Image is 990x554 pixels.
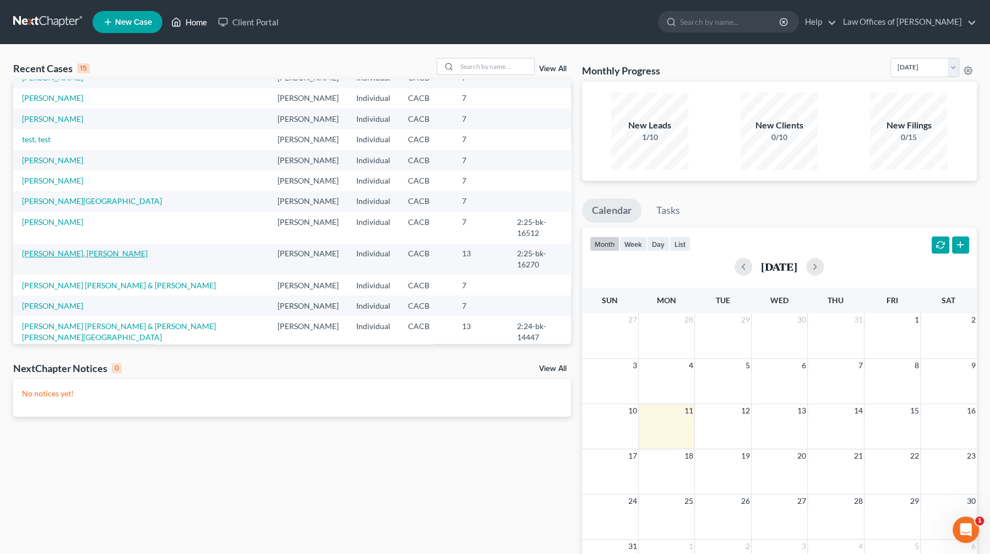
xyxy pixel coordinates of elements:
a: Home [166,12,213,32]
span: 16 [966,404,977,417]
span: Tue [716,295,730,305]
span: Fri [886,295,898,305]
td: Individual [347,170,399,191]
td: Individual [347,295,399,316]
span: 29 [909,494,920,508]
td: Individual [347,212,399,243]
span: 6 [970,540,977,553]
td: Individual [347,129,399,149]
td: CACB [399,191,453,212]
span: 12 [740,404,751,417]
span: 15 [909,404,920,417]
div: New Filings [870,119,947,132]
input: Search by name... [680,12,781,32]
span: 14 [853,404,864,417]
td: 7 [453,212,508,243]
td: 2:24-bk-14447 [508,316,571,348]
td: Individual [347,244,399,275]
span: 1 [688,540,694,553]
a: [PERSON_NAME] [22,73,83,82]
button: month [590,236,619,251]
span: 27 [796,494,807,508]
td: CACB [399,150,453,170]
td: 7 [453,275,508,295]
span: 27 [627,313,638,326]
td: [PERSON_NAME] [269,191,347,212]
span: 5 [913,540,920,553]
a: View All [539,365,567,373]
span: 11 [683,404,694,417]
span: 28 [853,494,864,508]
td: 7 [453,88,508,109]
td: 7 [453,295,508,316]
a: [PERSON_NAME] [22,155,83,165]
td: 7 [453,170,508,191]
span: 9 [970,359,977,372]
td: 2:25-bk-16270 [508,244,571,275]
h3: Monthly Progress [582,64,660,77]
div: NextChapter Notices [13,362,122,375]
span: 1 [975,517,984,525]
span: 17 [627,449,638,462]
td: 13 [453,244,508,275]
a: [PERSON_NAME] [22,93,83,103]
td: CACB [399,295,453,316]
td: CACB [399,244,453,275]
span: 19 [740,449,751,462]
div: Recent Cases [13,62,90,75]
td: [PERSON_NAME] [269,170,347,191]
a: Help [799,12,836,32]
input: Search by name... [457,58,534,74]
a: [PERSON_NAME], [PERSON_NAME] [22,249,148,258]
span: 25 [683,494,694,508]
span: 29 [740,313,751,326]
td: CACB [399,170,453,191]
span: 31 [627,540,638,553]
span: 22 [909,449,920,462]
span: 30 [966,494,977,508]
a: [PERSON_NAME] [PERSON_NAME] & [PERSON_NAME] [PERSON_NAME][GEOGRAPHIC_DATA] [22,321,216,342]
span: 3 [801,540,807,553]
span: 26 [740,494,751,508]
span: 4 [688,359,694,372]
a: Tasks [646,198,690,223]
td: 7 [453,129,508,149]
span: 21 [853,449,864,462]
div: 0/10 [741,132,818,143]
td: Individual [347,109,399,129]
a: Client Portal [213,12,284,32]
td: [PERSON_NAME] [269,275,347,295]
a: [PERSON_NAME][GEOGRAPHIC_DATA] [22,196,162,206]
div: 0/15 [870,132,947,143]
td: CACB [399,129,453,149]
iframe: Intercom live chat [953,517,979,543]
td: [PERSON_NAME] [269,88,347,109]
div: New Clients [741,119,818,132]
span: 18 [683,449,694,462]
button: week [619,236,647,251]
span: 2 [744,540,751,553]
td: 2:25-bk-16512 [508,212,571,243]
td: Individual [347,316,399,348]
span: 4 [857,540,864,553]
div: 15 [77,63,90,73]
td: Individual [347,88,399,109]
button: list [670,236,690,251]
a: Calendar [582,198,641,223]
div: 1/10 [611,132,688,143]
td: CACB [399,109,453,129]
span: 23 [966,449,977,462]
span: 31 [853,313,864,326]
span: Sat [942,295,955,305]
td: [PERSON_NAME] [269,212,347,243]
div: New Leads [611,119,688,132]
td: 13 [453,316,508,348]
td: [PERSON_NAME] [269,316,347,348]
span: 5 [744,359,751,372]
td: CACB [399,275,453,295]
span: Wed [770,295,788,305]
td: Individual [347,191,399,212]
td: CACB [399,316,453,348]
span: 6 [801,359,807,372]
td: [PERSON_NAME] [269,109,347,129]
